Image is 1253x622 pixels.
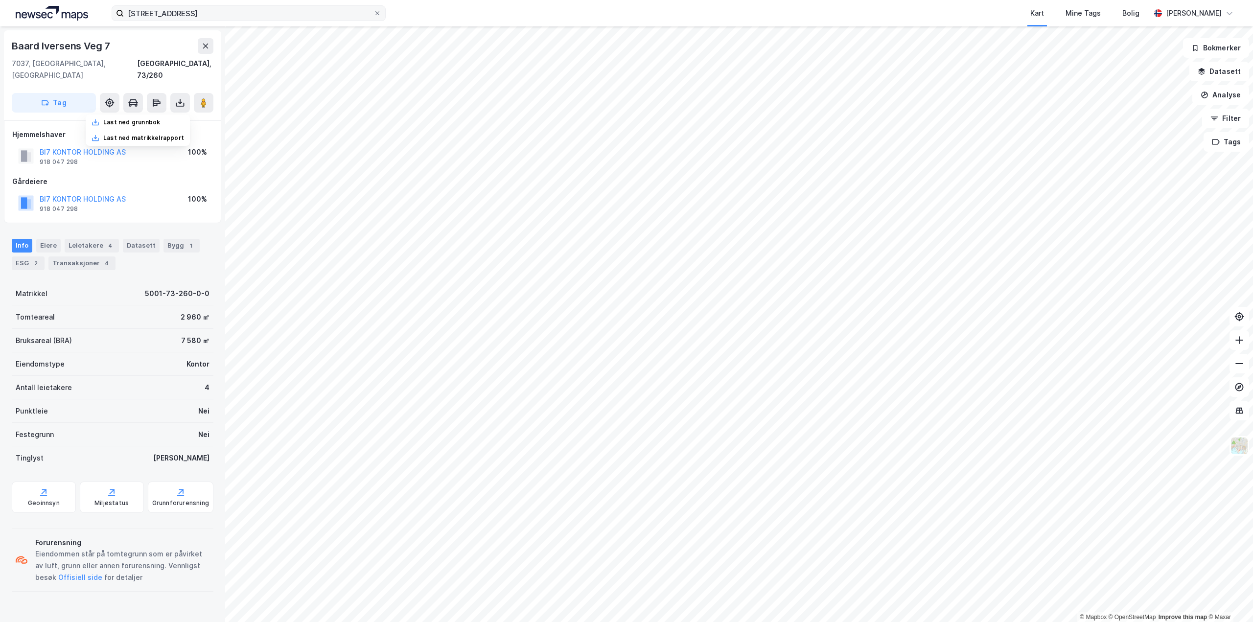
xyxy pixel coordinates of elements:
[1109,614,1156,621] a: OpenStreetMap
[153,452,209,464] div: [PERSON_NAME]
[31,258,41,268] div: 2
[28,499,60,507] div: Geoinnsyn
[12,129,213,140] div: Hjemmelshaver
[1204,575,1253,622] iframe: Chat Widget
[16,452,44,464] div: Tinglyst
[12,176,213,187] div: Gårdeiere
[188,193,207,205] div: 100%
[16,405,48,417] div: Punktleie
[137,58,213,81] div: [GEOGRAPHIC_DATA], 73/260
[123,239,160,253] div: Datasett
[40,205,78,213] div: 918 047 298
[181,311,209,323] div: 2 960 ㎡
[1030,7,1044,19] div: Kart
[16,311,55,323] div: Tomteareal
[102,258,112,268] div: 4
[12,38,112,54] div: Baard Iversens Veg 7
[35,537,209,549] div: Forurensning
[1166,7,1222,19] div: [PERSON_NAME]
[1066,7,1101,19] div: Mine Tags
[163,239,200,253] div: Bygg
[16,358,65,370] div: Eiendomstype
[152,499,209,507] div: Grunnforurensning
[12,256,45,270] div: ESG
[65,239,119,253] div: Leietakere
[1230,437,1249,455] img: Z
[198,405,209,417] div: Nei
[48,256,116,270] div: Transaksjoner
[36,239,61,253] div: Eiere
[1204,575,1253,622] div: Kontrollprogram for chat
[181,335,209,346] div: 7 580 ㎡
[1189,62,1249,81] button: Datasett
[16,382,72,393] div: Antall leietakere
[12,239,32,253] div: Info
[16,288,47,299] div: Matrikkel
[1122,7,1139,19] div: Bolig
[205,382,209,393] div: 4
[40,158,78,166] div: 918 047 298
[103,134,184,142] div: Last ned matrikkelrapport
[35,548,209,583] div: Eiendommen står på tomtegrunn som er påvirket av luft, grunn eller annen forurensning. Vennligst ...
[1192,85,1249,105] button: Analyse
[12,58,137,81] div: 7037, [GEOGRAPHIC_DATA], [GEOGRAPHIC_DATA]
[1159,614,1207,621] a: Improve this map
[1204,132,1249,152] button: Tags
[105,241,115,251] div: 4
[186,358,209,370] div: Kontor
[16,429,54,440] div: Festegrunn
[94,499,129,507] div: Miljøstatus
[103,118,160,126] div: Last ned grunnbok
[124,6,373,21] input: Søk på adresse, matrikkel, gårdeiere, leietakere eller personer
[16,6,88,21] img: logo.a4113a55bc3d86da70a041830d287a7e.svg
[145,288,209,299] div: 5001-73-260-0-0
[188,146,207,158] div: 100%
[12,93,96,113] button: Tag
[16,335,72,346] div: Bruksareal (BRA)
[1080,614,1107,621] a: Mapbox
[1183,38,1249,58] button: Bokmerker
[198,429,209,440] div: Nei
[186,241,196,251] div: 1
[1202,109,1249,128] button: Filter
